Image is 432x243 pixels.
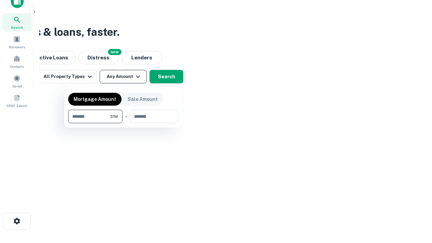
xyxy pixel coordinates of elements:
iframe: Chat Widget [398,189,432,221]
p: Mortgage Amount [74,96,116,103]
p: Sale Amount [128,96,158,103]
span: $1M [110,113,118,119]
div: - [125,110,127,123]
